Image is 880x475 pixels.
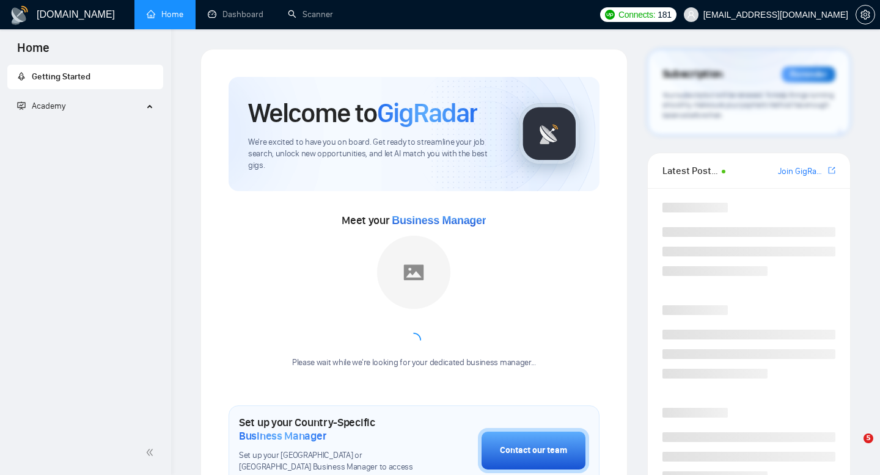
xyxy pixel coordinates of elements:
span: We're excited to have you on board. Get ready to streamline your job search, unlock new opportuni... [248,137,499,172]
button: Contact our team [478,428,589,473]
span: setting [856,10,875,20]
img: gigradar-logo.png [519,103,580,164]
span: GigRadar [377,96,477,129]
span: double-left [145,446,158,459]
li: Getting Started [7,65,163,89]
span: Getting Started [32,71,90,82]
span: Connects: [618,8,655,21]
span: Academy [32,101,65,111]
a: export [828,165,835,176]
div: Please wait while we're looking for your dedicated business manager... [285,357,543,369]
span: Business Manager [239,429,326,443]
span: Latest Posts from the GigRadar Community [662,163,718,178]
iframe: Intercom live chat [838,433,868,463]
a: Join GigRadar Slack Community [778,165,826,178]
span: loading [406,332,422,348]
span: Subscription [662,64,723,85]
img: upwork-logo.png [605,10,615,20]
div: Contact our team [500,444,567,457]
span: Academy [17,101,65,111]
span: Meet your [342,214,486,227]
button: setting [856,5,875,24]
a: homeHome [147,9,183,20]
span: 181 [658,8,671,21]
span: rocket [17,72,26,81]
a: setting [856,10,875,20]
span: Home [7,39,59,65]
img: placeholder.png [377,236,450,309]
a: dashboardDashboard [208,9,263,20]
span: fund-projection-screen [17,101,26,110]
h1: Set up your Country-Specific [239,416,417,443]
span: user [687,10,695,19]
span: Business Manager [392,214,486,227]
span: export [828,165,835,175]
span: Your subscription will be renewed. To keep things running smoothly, make sure your payment method... [662,90,834,120]
div: Reminder [782,67,835,82]
img: logo [10,5,29,25]
h1: Welcome to [248,96,477,129]
a: searchScanner [288,9,333,20]
span: 5 [864,433,873,443]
